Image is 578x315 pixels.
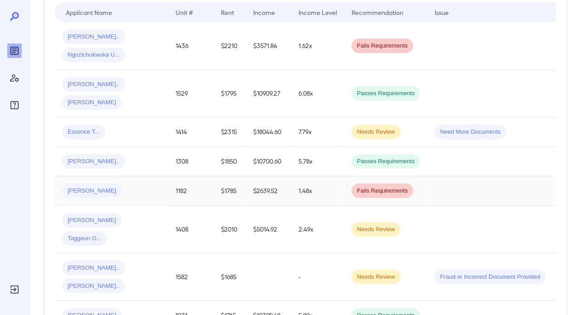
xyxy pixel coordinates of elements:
[291,206,344,253] td: 2.49x
[62,264,125,272] span: [PERSON_NAME]..
[62,51,125,59] span: Ngozichukwuka U...
[168,117,214,147] td: 1414
[299,7,337,18] div: Income Level
[352,273,401,281] span: Needs Review
[291,147,344,176] td: 5.78x
[168,22,214,70] td: 1436
[66,7,112,18] div: Applicant Name
[62,157,125,166] span: [PERSON_NAME]..
[62,128,105,136] span: Essence T...
[291,176,344,206] td: 1.48x
[246,70,291,117] td: $10909.27
[214,206,246,253] td: $2010
[246,22,291,70] td: $3571.84
[168,70,214,117] td: 1529
[435,273,546,281] span: Fraud or Incorrect Document Provided
[246,117,291,147] td: $18044.60
[214,22,246,70] td: $2210
[352,128,401,136] span: Needs Review
[291,117,344,147] td: 7.79x
[62,234,107,243] span: Taggeun O...
[214,147,246,176] td: $1850
[221,7,235,18] div: Rent
[168,206,214,253] td: 1408
[62,187,122,195] span: [PERSON_NAME]
[168,253,214,301] td: 1582
[291,22,344,70] td: 1.62x
[253,7,275,18] div: Income
[246,176,291,206] td: $2639.52
[352,89,420,98] span: Passes Requirements
[176,7,193,18] div: Unit #
[168,147,214,176] td: 1308
[62,216,122,225] span: [PERSON_NAME]
[7,71,22,85] div: Manage Users
[214,253,246,301] td: $1685
[168,176,214,206] td: 1182
[291,70,344,117] td: 6.08x
[246,206,291,253] td: $5014.92
[214,176,246,206] td: $1785
[435,7,449,18] div: Issue
[435,128,506,136] span: Need More Documents
[246,147,291,176] td: $10700.60
[7,44,22,58] div: Reports
[214,70,246,117] td: $1795
[291,253,344,301] td: -
[7,98,22,112] div: FAQ
[62,80,125,89] span: [PERSON_NAME]..
[62,282,125,291] span: [PERSON_NAME]..
[214,117,246,147] td: $2315
[352,7,403,18] div: Recommendation
[62,33,125,41] span: [PERSON_NAME]..
[352,42,413,50] span: Fails Requirements
[352,157,420,166] span: Passes Requirements
[62,98,122,107] span: [PERSON_NAME]
[352,225,401,234] span: Needs Review
[352,187,413,195] span: Fails Requirements
[7,282,22,297] div: Log Out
